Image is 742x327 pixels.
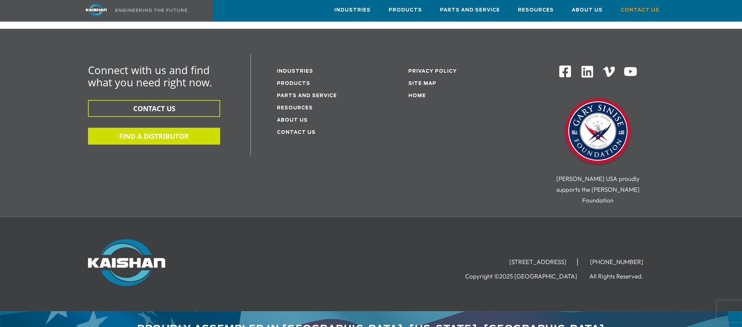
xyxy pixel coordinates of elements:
button: FIND A DISTRIBUTOR [88,128,220,145]
span: Parts and Service [440,6,500,14]
a: Products [389,0,422,20]
a: Site Map [408,81,436,86]
a: Home [408,94,426,98]
span: Products [389,6,422,14]
span: [PERSON_NAME] USA proudly supports the [PERSON_NAME] Foundation [556,175,640,204]
img: Kaishan [88,239,165,286]
img: Linkedin [580,65,594,79]
a: Resources [277,106,313,110]
span: About Us [572,6,603,14]
span: Industries [334,6,371,14]
img: Engineering the future [115,9,187,12]
a: Parts and service [277,94,337,98]
a: Products [277,81,310,86]
a: Contact Us [621,0,659,20]
span: Resources [518,6,554,14]
a: Industries [277,69,313,74]
a: About Us [572,0,603,20]
img: Youtube [623,65,637,79]
a: Privacy Policy [408,69,457,74]
a: Parts and Service [440,0,500,20]
img: Facebook [558,65,572,78]
li: [PHONE_NUMBER] [579,258,654,265]
img: Vimeo [603,67,615,77]
li: All Rights Reserved. [589,273,654,280]
li: Copyright ©2025 [GEOGRAPHIC_DATA] [465,273,588,280]
img: kaishan logo [69,4,123,16]
button: CONTACT US [88,100,220,117]
a: About Us [277,118,308,123]
span: Connect with us and find what you need right now. [88,63,212,89]
a: Contact Us [277,130,316,135]
span: Contact Us [621,6,659,14]
a: Resources [518,0,554,20]
img: Gary Sinise Foundation [562,96,634,168]
a: Industries [334,0,371,20]
li: [STREET_ADDRESS] [498,258,578,265]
